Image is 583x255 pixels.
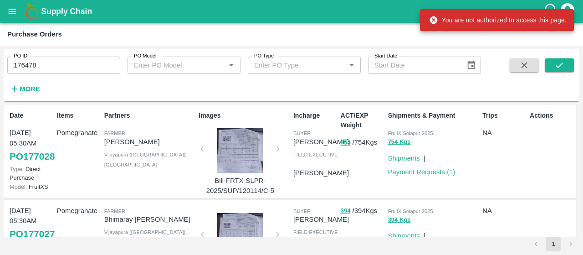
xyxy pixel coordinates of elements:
[10,165,53,182] p: Direct Purchase
[104,130,125,136] span: Farmer
[10,111,53,120] p: Date
[420,150,425,163] div: |
[559,2,576,21] div: account of current user
[7,28,62,40] div: Purchase Orders
[530,111,573,120] p: Actions
[10,148,55,165] a: PO177028
[104,111,195,120] p: Partners
[57,111,101,120] p: Items
[57,128,101,138] p: Pomegranate
[341,206,384,216] p: / 394 Kgs
[254,52,274,60] label: PO Type
[10,183,27,190] span: Model:
[10,226,55,242] a: PO177027
[429,12,567,28] div: You are not authorized to access this page.
[388,232,420,239] a: Shipments
[41,5,543,18] a: Supply Chain
[388,111,479,120] p: Shipments & Payment
[20,85,40,93] strong: More
[104,214,195,224] p: Bhimaray [PERSON_NAME]
[10,206,53,226] p: [DATE] 05:30AM
[482,206,526,216] p: NA
[199,111,290,120] p: Images
[57,206,101,216] p: Pomegranate
[546,237,561,251] button: page 1
[10,128,53,148] p: [DATE] 05:30AM
[341,206,351,216] button: 394
[293,137,349,147] p: [PERSON_NAME]
[293,168,349,178] p: [PERSON_NAME]
[388,215,411,225] button: 394 Kgs
[341,111,384,130] p: ACT/EXP Weight
[527,237,579,251] nav: pagination navigation
[388,137,411,147] button: 754 Kgs
[134,52,157,60] label: PO Model
[420,227,425,241] div: |
[225,59,237,71] button: Open
[341,137,384,148] p: / 754 Kgs
[482,111,526,120] p: Trips
[2,1,23,22] button: open drawer
[10,182,53,191] p: FruitXS
[543,3,559,20] div: customer-support
[293,214,349,224] p: [PERSON_NAME]
[293,208,311,214] span: buyer
[388,155,420,162] a: Shipments
[7,81,42,97] button: More
[293,229,338,235] span: field executive
[130,59,223,71] input: Enter PO Model
[104,208,125,214] span: Farmer
[463,57,480,74] button: Choose date
[14,52,27,60] label: PO ID
[388,168,455,176] a: Payment Requests (1)
[206,176,274,196] p: Bill-FRTX-SLPR-2025/SUP/120114/C-5
[104,152,187,167] span: Vijayapura ([GEOGRAPHIC_DATA]) , [GEOGRAPHIC_DATA]
[251,59,343,71] input: Enter PO Type
[388,208,433,214] span: FruitX Solapur 2025
[104,229,187,245] span: Vijayapura ([GEOGRAPHIC_DATA]) , [GEOGRAPHIC_DATA]
[482,128,526,138] p: NA
[293,152,338,157] span: field executive
[23,2,41,21] img: logo
[7,57,120,74] input: Enter PO ID
[293,111,337,120] p: Incharge
[10,166,24,172] span: Type:
[293,130,311,136] span: buyer
[104,137,195,147] p: [PERSON_NAME]
[374,52,397,60] label: Start Date
[388,130,433,136] span: FruitX Solapur 2025
[368,57,459,74] input: Start Date
[346,59,358,71] button: Open
[341,138,351,148] button: 754
[41,7,92,16] b: Supply Chain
